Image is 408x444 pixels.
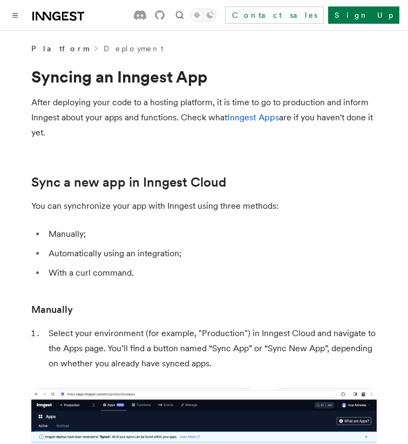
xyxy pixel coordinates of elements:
[31,67,377,86] h1: Syncing an Inngest App
[45,265,377,281] li: With a curl command.
[45,326,377,371] li: Select your environment (for example, "Production") in Inngest Cloud and navigate to the Apps pag...
[328,6,399,24] a: Sign Up
[31,199,377,214] p: You can synchronize your app with Inngest using three methods:
[31,175,226,190] a: Sync a new app in Inngest Cloud
[104,43,164,54] a: Deployment
[225,6,324,24] a: Contact sales
[227,112,279,122] a: Inngest Apps
[191,9,216,22] button: Toggle dark mode
[31,95,377,140] p: After deploying your code to a hosting platform, it is time to go to production and inform Innges...
[45,227,377,242] li: Manually;
[45,246,377,261] li: Automatically using an integration;
[31,302,73,317] a: Manually
[173,9,186,22] button: Find something...
[31,43,89,54] span: Platform
[9,9,22,22] button: Toggle navigation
